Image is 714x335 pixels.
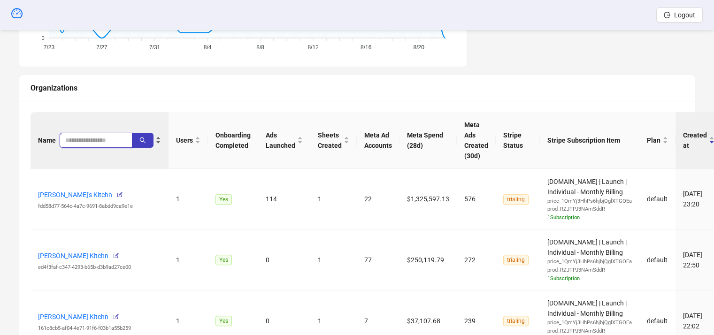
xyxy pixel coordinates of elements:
td: 114 [258,169,310,230]
span: trialing [503,316,529,326]
tspan: 8/20 [413,44,424,51]
div: ed4f3faf-c347-4293-b65b-d3b9ad27ce00 [38,263,161,272]
a: [PERSON_NAME] Kitchn [38,252,108,259]
a: [PERSON_NAME]'s Kitchn [38,191,112,198]
span: trialing [503,194,529,205]
div: 576 [464,194,488,204]
th: Onboarding Completed [208,112,258,169]
button: search [132,133,154,148]
span: Yes [215,255,232,265]
th: Meta Spend (28d) [399,112,457,169]
div: 1 Subscription [547,274,632,283]
tspan: 7/27 [96,44,107,51]
div: 1 Subscription [547,213,632,222]
div: 77 [364,255,392,265]
td: 1 [310,169,357,230]
div: price_1QmYj3HhPs6hjbjQglXTGOEa [547,319,632,327]
th: Sheets Created [310,112,357,169]
span: search [139,137,146,144]
div: 161c8cb5-af04-4e71-91f6-f03b1a55b259 [38,324,161,333]
div: 239 [464,316,488,326]
span: dashboard [11,8,23,19]
span: Yes [215,316,232,326]
div: Organizations [31,82,683,94]
div: prod_RZJTPJ3NAmSddR [547,266,632,274]
span: [DOMAIN_NAME] | Launch | Individual - Monthly Billing [547,178,632,222]
td: $1,325,597.13 [399,169,457,230]
td: 1 [310,229,357,290]
th: Meta Ads Created (30d) [457,112,496,169]
div: fdd58d77-564c-4a7c-9691-8abdd9ca9e1e [38,202,161,211]
th: Meta Ad Accounts [357,112,399,169]
div: price_1QmYj3HhPs6hjbjQglXTGOEa [547,197,632,206]
span: trialing [503,255,529,265]
tspan: 8/16 [361,44,372,51]
div: 7 [364,316,392,326]
tspan: 7/23 [44,44,55,51]
span: Sheets Created [318,130,342,151]
tspan: 0 [41,35,44,40]
td: 1 [169,169,208,230]
span: Created at [683,130,707,151]
a: [PERSON_NAME] Kitchn [38,313,108,320]
span: Yes [215,194,232,205]
th: Ads Launched [258,112,310,169]
td: 1 [169,229,208,290]
div: prod_RZJTPJ3NAmSddR [547,205,632,213]
tspan: 8/8 [256,44,264,51]
th: Plan [639,112,676,169]
div: price_1QmYj3HhPs6hjbjQglXTGOEa [547,258,632,266]
span: Logout [674,11,695,19]
tspan: 8/12 [307,44,319,51]
td: 0 [258,229,310,290]
span: [DOMAIN_NAME] | Launch | Individual - Monthly Billing [547,238,632,282]
td: $250,119.79 [399,229,457,290]
td: default [639,169,676,230]
span: Users [176,135,193,145]
button: Logout [656,8,703,23]
tspan: 8/4 [204,44,212,51]
span: logout [664,12,670,18]
span: Ads Launched [266,130,295,151]
th: Stripe Subscription Item [540,112,639,169]
th: Users [169,112,208,169]
tspan: 7/31 [149,44,161,51]
span: Plan [647,135,660,145]
div: 272 [464,255,488,265]
th: Stripe Status [496,112,540,169]
td: default [639,229,676,290]
div: 22 [364,194,392,204]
